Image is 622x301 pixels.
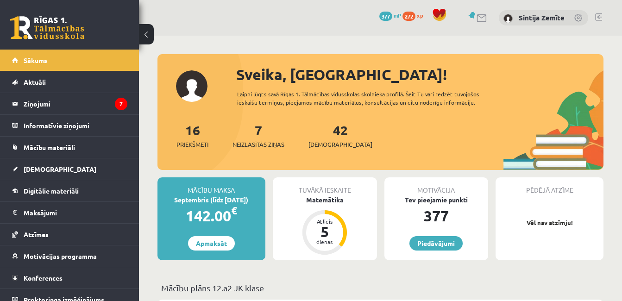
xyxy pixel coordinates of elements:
[308,122,372,149] a: 42[DEMOGRAPHIC_DATA]
[311,224,339,239] div: 5
[24,252,97,260] span: Motivācijas programma
[12,158,127,180] a: [DEMOGRAPHIC_DATA]
[394,12,401,19] span: mP
[384,177,489,195] div: Motivācija
[12,245,127,267] a: Motivācijas programma
[24,56,47,64] span: Sākums
[409,236,463,251] a: Piedāvājumi
[384,195,489,205] div: Tev pieejamie punkti
[176,140,208,149] span: Priekšmeti
[10,16,84,39] a: Rīgas 1. Tālmācības vidusskola
[231,204,237,217] span: €
[12,180,127,201] a: Digitālie materiāli
[402,12,415,21] span: 272
[232,122,284,149] a: 7Neizlasītās ziņas
[12,137,127,158] a: Mācību materiāli
[24,187,79,195] span: Digitālie materiāli
[519,13,565,22] a: Sintija Zemīte
[232,140,284,149] span: Neizlasītās ziņas
[384,205,489,227] div: 377
[417,12,423,19] span: xp
[12,224,127,245] a: Atzīmes
[273,195,377,256] a: Matemātika Atlicis 5 dienas
[161,282,600,294] p: Mācību plāns 12.a2 JK klase
[24,78,46,86] span: Aktuāli
[379,12,401,19] a: 377 mP
[12,267,127,288] a: Konferences
[12,202,127,223] a: Maksājumi
[157,205,265,227] div: 142.00
[12,50,127,71] a: Sākums
[24,274,63,282] span: Konferences
[157,195,265,205] div: Septembris (līdz [DATE])
[237,90,505,107] div: Laipni lūgts savā Rīgas 1. Tālmācības vidusskolas skolnieka profilā. Šeit Tu vari redzēt tuvojošo...
[496,177,603,195] div: Pēdējā atzīme
[379,12,392,21] span: 377
[115,98,127,110] i: 7
[24,115,127,136] legend: Informatīvie ziņojumi
[24,93,127,114] legend: Ziņojumi
[236,63,603,86] div: Sveika, [GEOGRAPHIC_DATA]!
[188,236,235,251] a: Apmaksāt
[157,177,265,195] div: Mācību maksa
[273,195,377,205] div: Matemātika
[12,115,127,136] a: Informatīvie ziņojumi
[12,71,127,93] a: Aktuāli
[176,122,208,149] a: 16Priekšmeti
[24,230,49,238] span: Atzīmes
[308,140,372,149] span: [DEMOGRAPHIC_DATA]
[503,14,513,23] img: Sintija Zemīte
[311,219,339,224] div: Atlicis
[500,218,599,227] p: Vēl nav atzīmju!
[311,239,339,245] div: dienas
[24,202,127,223] legend: Maksājumi
[24,165,96,173] span: [DEMOGRAPHIC_DATA]
[12,93,127,114] a: Ziņojumi7
[402,12,427,19] a: 272 xp
[273,177,377,195] div: Tuvākā ieskaite
[24,143,75,151] span: Mācību materiāli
